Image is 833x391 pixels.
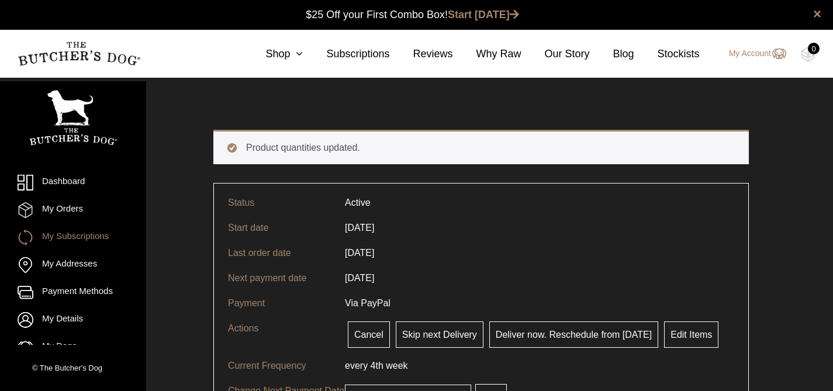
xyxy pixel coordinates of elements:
[18,312,129,328] a: My Details
[338,240,381,265] td: [DATE]
[221,191,338,215] td: Status
[717,47,786,61] a: My Account
[18,257,129,273] a: My Addresses
[808,43,820,54] div: 0
[18,340,129,355] a: My Dogs
[221,240,338,265] td: Last order date
[664,321,718,348] a: Edit Items
[813,7,821,21] a: close
[489,321,658,348] a: Deliver now. Reschedule from [DATE]
[18,202,129,218] a: My Orders
[521,46,590,62] a: Our Story
[345,298,390,308] span: Via PayPal
[348,321,390,348] a: Cancel
[801,47,815,62] img: TBD_Cart-Empty.png
[396,321,483,348] a: Skip next Delivery
[213,130,749,164] div: Product quantities updated.
[345,361,383,371] span: every 4th
[453,46,521,62] a: Why Raw
[303,46,389,62] a: Subscriptions
[590,46,634,62] a: Blog
[338,265,381,290] td: [DATE]
[338,191,378,215] td: Active
[242,46,303,62] a: Shop
[448,9,519,20] a: Start [DATE]
[386,361,407,371] span: week
[18,230,129,245] a: My Subscriptions
[338,215,381,240] td: [DATE]
[221,316,338,353] td: Actions
[221,215,338,240] td: Start date
[18,175,129,191] a: Dashboard
[221,290,338,316] td: Payment
[634,46,700,62] a: Stockists
[221,265,338,290] td: Next payment date
[29,90,117,146] img: TBD_Portrait_Logo_White.png
[389,46,452,62] a: Reviews
[228,359,345,373] p: Current Frequency
[18,285,129,300] a: Payment Methods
